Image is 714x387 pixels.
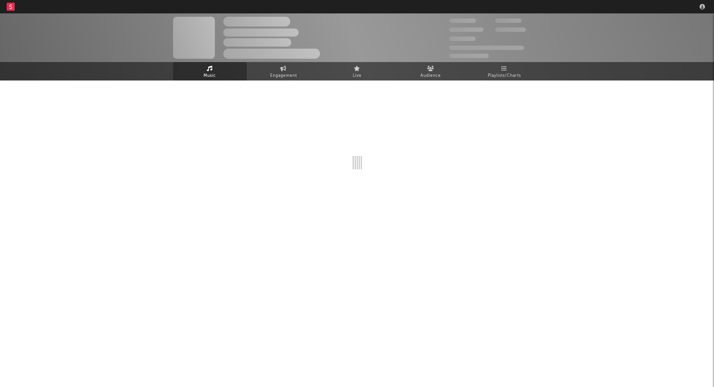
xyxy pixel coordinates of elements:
span: 50,000,000 [449,27,483,32]
span: Music [204,72,216,80]
a: Playlists/Charts [468,62,541,80]
span: Jump Score: 85.0 [449,54,489,58]
a: Music [173,62,247,80]
span: Playlists/Charts [488,72,521,80]
span: Engagement [270,72,297,80]
a: Engagement [247,62,320,80]
a: Audience [394,62,468,80]
span: 100,000 [495,18,522,23]
a: Live [320,62,394,80]
span: 50,000,000 Monthly Listeners [449,46,524,50]
span: 1,000,000 [495,27,526,32]
span: 300,000 [449,18,476,23]
span: Audience [420,72,441,80]
span: Live [353,72,362,80]
span: 100,000 [449,37,476,41]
